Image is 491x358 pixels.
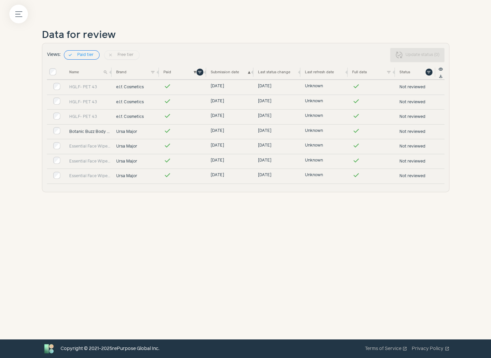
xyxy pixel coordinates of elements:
span: open_in_new [445,346,449,351]
span: check [163,142,171,150]
button: filter_list [149,69,156,76]
button: Full data [352,70,367,75]
td: Not reviewed [397,95,444,110]
td: Not reviewed [397,124,444,139]
td: Not reviewed [397,110,444,125]
span: [DATE] [211,143,224,149]
i: close [108,53,113,57]
i: check [68,53,73,57]
button: Brand [116,70,126,75]
span: [DATE] [258,83,271,89]
h1: Data for review [42,28,449,43]
span: [DATE] [258,158,271,164]
button: filter_list [425,69,432,76]
button: visibility [437,66,444,73]
span: Unknown [305,98,323,104]
span: filter_list [150,70,155,75]
a: HGLF- PET 43 [69,114,112,120]
span: check [163,112,171,120]
div: Views: [47,48,141,62]
span: [DATE] [211,158,224,164]
a: Essential Face Wipes 40 count [69,159,112,165]
span: [DATE] [211,128,224,134]
span: [DATE] [211,83,224,89]
a: Essential Face Wipes 5 count [69,173,112,179]
span: check [352,157,360,165]
a: HGLF- PET 43 [69,99,112,105]
span: [DATE] [211,98,224,104]
span: Unknown [305,172,323,178]
button: check Paid tier [64,50,100,60]
span: check [163,171,171,179]
span: filter_list [426,70,431,75]
span: [DATE] [258,128,271,134]
span: check [163,97,171,105]
a: Privacy Policyopen_in_new [412,345,449,352]
td: Not reviewed [397,169,444,184]
span: check [352,142,360,150]
td: Ursa Major [114,154,161,169]
button: search [102,69,109,76]
td: Ursa Major [114,169,161,184]
span: visibility [438,67,443,72]
span: [DATE] [258,98,271,104]
td: e.l.f. Cosmetics [114,80,161,95]
span: Unknown [305,83,323,89]
span: [DATE] [258,113,271,119]
span: Unknown [305,143,323,149]
span: check [163,127,171,135]
span: check [163,82,171,90]
span: open_in_new [402,346,407,351]
span: file_download [438,74,443,79]
a: Botanic Buzz Body Lotion [69,129,112,135]
button: close Free tier [104,50,139,60]
button: filter_list [196,69,203,76]
button: Submission date [211,70,239,75]
span: filter_list [197,70,202,75]
span: [DATE] [211,172,224,178]
button: Last status change [258,70,290,75]
button: Last refresh date [305,70,334,75]
td: e.l.f. Cosmetics [114,95,161,110]
span: check [352,127,360,135]
span: check [352,112,360,120]
div: ▼ [194,69,203,76]
div: ▲ [248,70,250,75]
span: [DATE] [258,172,271,178]
td: Not reviewed [397,139,444,154]
td: e.l.f. Cosmetics [114,110,161,125]
button: filter_list [385,69,392,76]
span: Unknown [305,113,323,119]
span: [DATE] [258,143,271,149]
td: Not reviewed [397,80,444,95]
span: filter_list [386,70,391,75]
span: check [352,82,360,90]
span: Unknown [305,128,323,134]
a: Terms of Serviceopen_in_new [365,345,407,352]
button: file_download [437,73,444,80]
div: Copyright © 2021- 2025 rePurpose Global Inc. [61,345,159,352]
a: Essential Face Wipes 20 count [69,144,112,150]
button: Paid [163,70,171,75]
button: Status [399,70,410,75]
td: Ursa Major [114,139,161,154]
span: check [352,97,360,105]
span: Unknown [305,158,323,164]
span: check [163,157,171,165]
td: Ursa Major [114,124,161,139]
button: Name [69,70,79,75]
span: [DATE] [211,113,224,119]
span: search [103,70,108,75]
img: Bluebird logo [42,342,56,356]
a: HGLF- PET 43 [69,84,112,90]
span: check [352,171,360,179]
span: Paid tier [75,53,96,57]
span: Free tier [115,53,136,57]
td: Not reviewed [397,154,444,169]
